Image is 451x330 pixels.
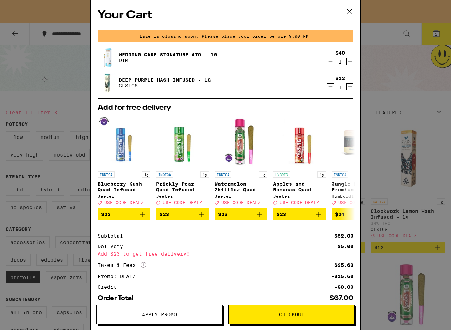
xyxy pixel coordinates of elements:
[221,200,261,205] span: USE CODE DEALZ
[98,48,117,67] img: Wedding Cake Signature AIO - 1g
[215,208,267,220] button: Add to bag
[98,115,150,208] a: Open page for Blueberry Kush Quad Infused - 1g from Jeeter
[215,115,267,208] a: Open page for Watermelon Zkittlez Quad Infused - 1g from Jeeter
[332,194,384,198] div: Humboldt Farms
[98,244,128,249] div: Delivery
[338,244,353,249] div: $5.00
[346,83,353,90] button: Increment
[98,181,150,192] p: Blueberry Kush Quad Infused - 1g
[332,181,384,192] p: Jungle Lava Premium - 4g
[332,115,384,168] img: Humboldt Farms - Jungle Lava Premium - 4g
[215,181,267,192] p: Watermelon Zkittlez Quad Infused - 1g
[160,212,169,217] span: $23
[98,104,353,111] h2: Add for free delivery
[228,305,355,324] button: Checkout
[156,194,209,198] div: Jeeter
[119,52,217,57] a: Wedding Cake Signature AIO - 1g
[215,194,267,198] div: Jeeter
[156,115,209,168] img: Jeeter - Prickly Pear Quad Infused - 1g
[332,171,348,178] p: INDICA
[279,312,304,317] span: Checkout
[273,115,326,208] a: Open page for Apples and Bananas Quad Infused - 1g from Jeeter
[98,251,353,256] div: Add $23 to get free delivery!
[142,171,150,178] p: 1g
[98,194,150,198] div: Jeeter
[329,295,353,301] div: $67.00
[104,200,144,205] span: USE CODE DEALZ
[277,212,286,217] span: $23
[96,305,223,324] button: Apply Promo
[119,57,217,63] p: DIME
[156,181,209,192] p: Prickly Pear Quad Infused - 1g
[335,59,345,65] div: 1
[98,295,138,301] div: Order Total
[334,285,353,289] div: -$0.00
[335,85,345,90] div: 1
[156,171,173,178] p: INDICA
[331,274,353,279] div: -$15.60
[218,212,228,217] span: $23
[119,77,211,83] a: Deep Purple Hash Infused - 1g
[119,83,211,88] p: CLSICS
[163,200,202,205] span: USE CODE DEALZ
[98,285,122,289] div: Credit
[332,208,384,220] button: Add to bag
[98,233,128,238] div: Subtotal
[98,115,150,168] img: Jeeter - Blueberry Kush Quad Infused - 1g
[317,171,326,178] p: 1g
[335,212,345,217] span: $24
[215,115,267,168] img: Jeeter - Watermelon Zkittlez Quad Infused - 1g
[98,262,146,268] div: Taxes & Fees
[156,115,209,208] a: Open page for Prickly Pear Quad Infused - 1g from Jeeter
[101,212,111,217] span: $23
[4,5,51,11] span: Hi. Need any help?
[273,208,326,220] button: Add to bag
[98,30,353,42] div: Eaze is closing soon. Please place your order before 9:00 PM.
[156,208,209,220] button: Add to bag
[259,171,267,178] p: 1g
[334,233,353,238] div: $52.00
[327,58,334,65] button: Decrement
[98,274,141,279] div: Promo: DEALZ
[338,200,378,205] span: USE CODE DEALZ
[142,312,177,317] span: Apply Promo
[273,115,326,168] img: Jeeter - Apples and Bananas Quad Infused - 1g
[98,73,117,93] img: Deep Purple Hash Infused - 1g
[273,171,290,178] p: HYBRID
[334,263,353,268] div: $25.60
[335,50,345,56] div: $40
[335,75,345,81] div: $12
[346,58,353,65] button: Increment
[273,194,326,198] div: Jeeter
[200,171,209,178] p: 1g
[273,181,326,192] p: Apples and Bananas Quad Infused - 1g
[280,200,319,205] span: USE CODE DEALZ
[98,7,353,23] h2: Your Cart
[98,208,150,220] button: Add to bag
[327,83,334,90] button: Decrement
[332,115,384,208] a: Open page for Jungle Lava Premium - 4g from Humboldt Farms
[215,171,231,178] p: INDICA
